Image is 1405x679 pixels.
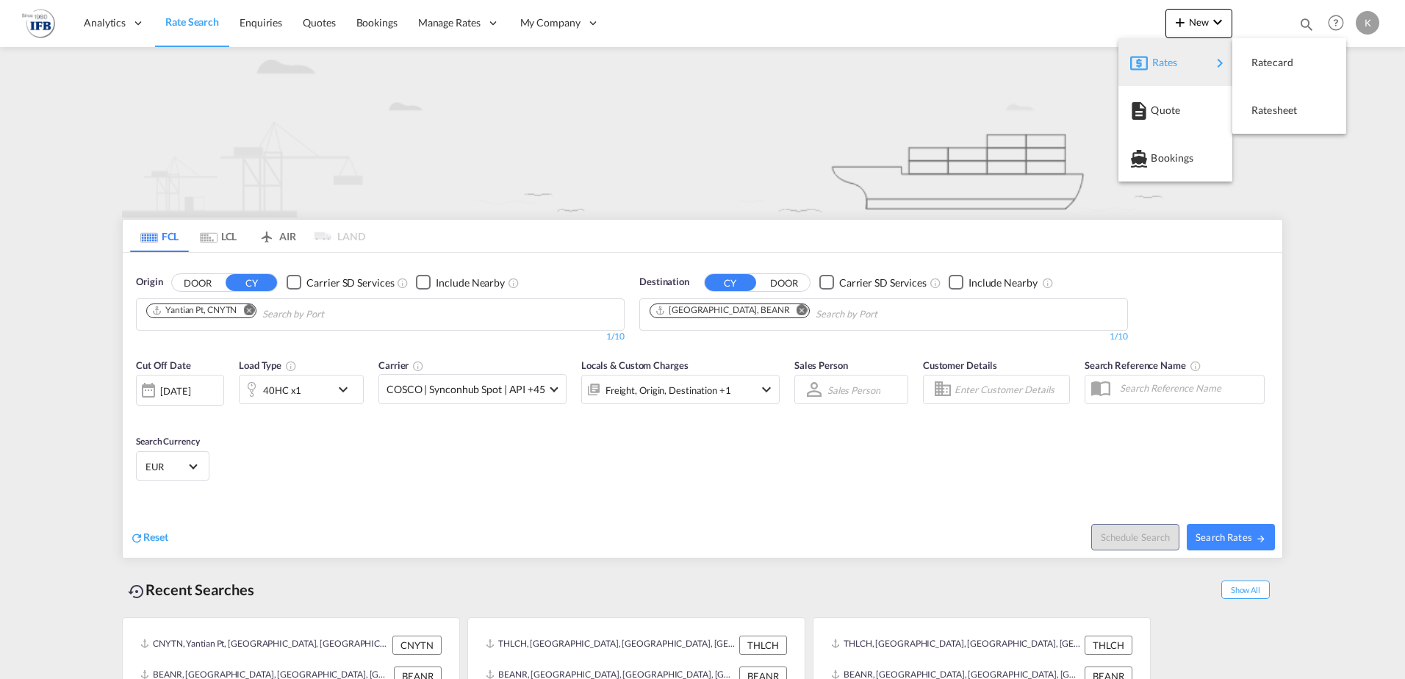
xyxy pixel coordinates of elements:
[1130,92,1221,129] div: Quote
[1118,86,1232,134] button: Quote
[1118,134,1232,182] button: Bookings
[1211,54,1229,72] md-icon: icon-chevron-right
[1130,140,1221,176] div: Bookings
[1151,96,1167,125] span: Quote
[1152,48,1170,77] span: Rates
[1151,143,1167,173] span: Bookings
